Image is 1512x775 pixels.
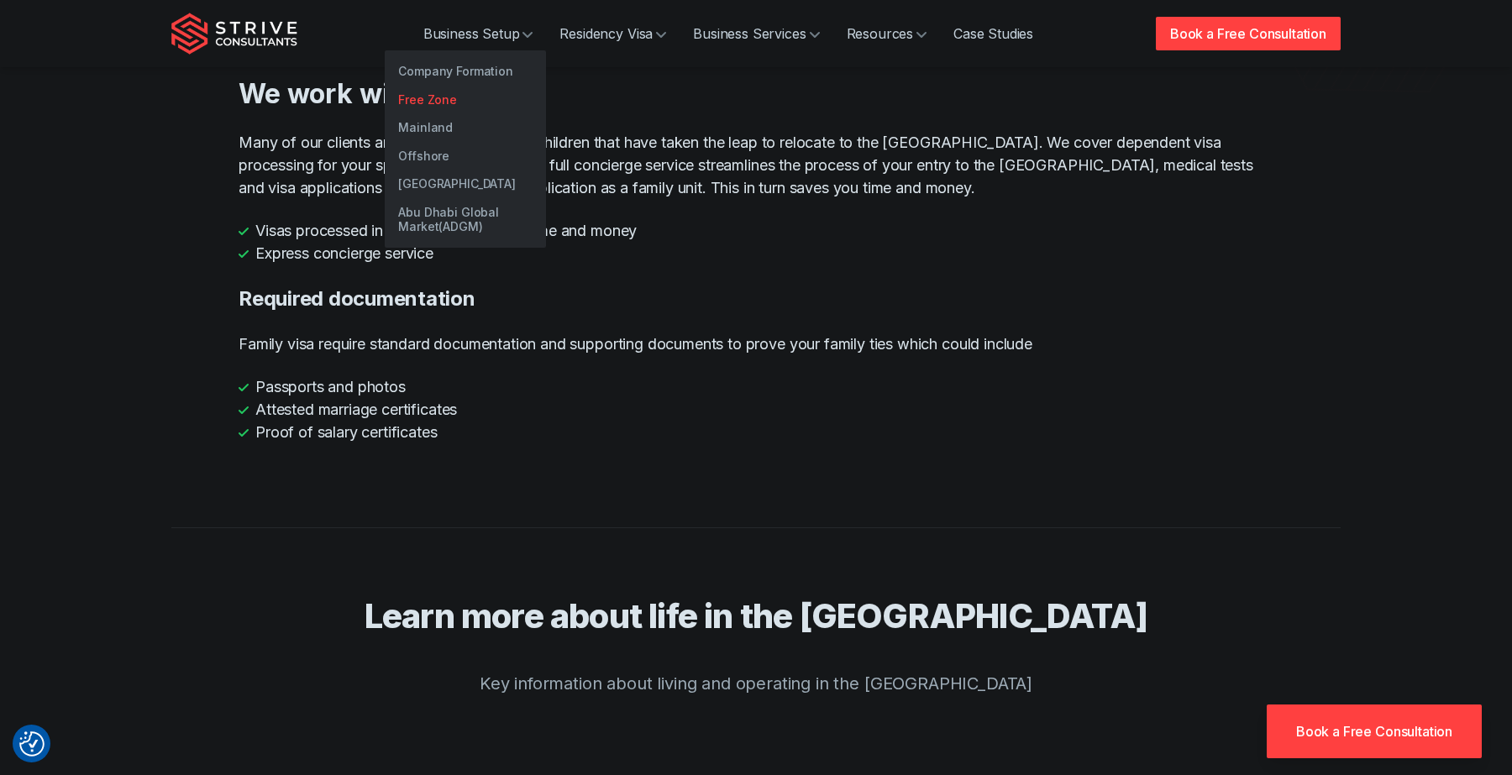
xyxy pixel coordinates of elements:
[171,654,1341,713] p: Key information about living and operating in the [GEOGRAPHIC_DATA]
[410,17,547,50] a: Business Setup
[833,17,941,50] a: Resources
[940,17,1047,50] a: Case Studies
[239,421,1273,443] li: Proof of salary certificates
[19,731,45,757] img: Revisit consent button
[385,142,546,170] a: Offshore
[385,113,546,142] a: Mainland
[680,17,832,50] a: Business Services
[385,170,546,198] a: [GEOGRAPHIC_DATA]
[385,57,546,86] a: Company Formation
[19,731,45,757] button: Consent Preferences
[385,198,546,241] a: Abu Dhabi Global Market(ADGM)
[171,595,1341,637] h3: Learn more about life in the [GEOGRAPHIC_DATA]
[239,219,1273,242] li: Visas processed in a family unit to save time and money
[239,285,1273,312] h4: Required documentation
[385,86,546,114] a: Free Zone
[1156,17,1341,50] a: Book a Free Consultation
[239,375,1273,398] li: Passports and photos
[1267,704,1482,758] a: Book a Free Consultation
[239,77,1273,111] h3: We work with families
[546,17,680,50] a: Residency Visa
[171,13,297,55] img: Strive Consultants
[239,398,1273,421] li: Attested marriage certificates
[239,131,1273,199] p: Many of our clients are families with young children that have taken the leap to relocate to the ...
[239,242,1273,264] li: Express concierge service
[239,333,1273,355] p: Family visa require standard documentation and supporting documents to prove your family ties whi...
